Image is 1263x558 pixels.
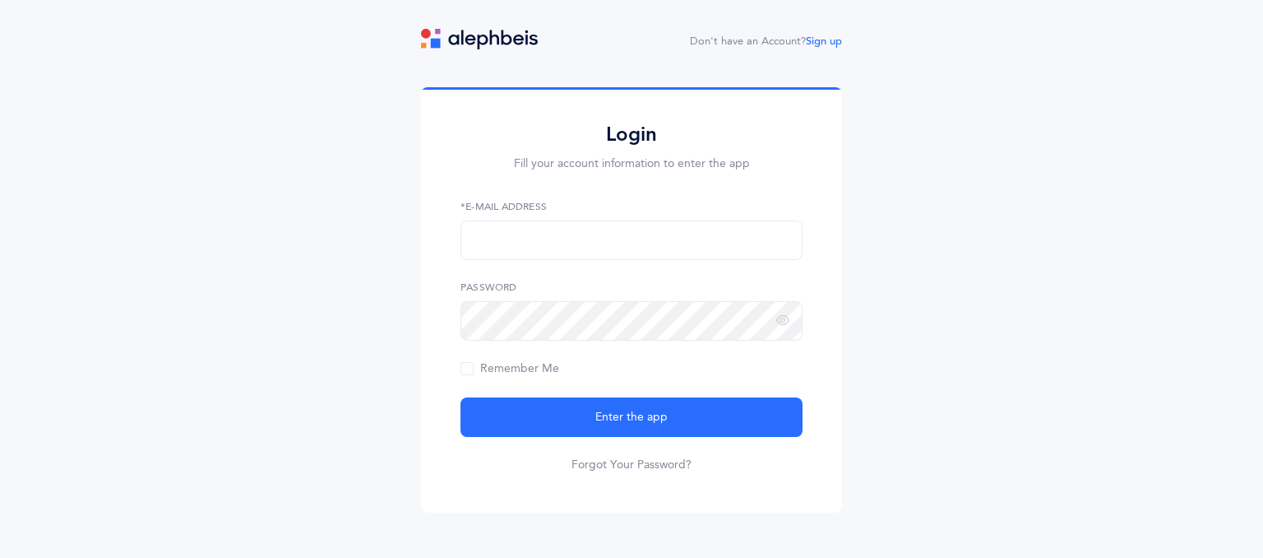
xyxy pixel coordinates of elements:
[806,35,842,47] a: Sign up
[690,34,842,50] div: Don't have an Account?
[421,29,538,49] img: logo.svg
[460,398,803,437] button: Enter the app
[460,199,803,214] label: *E-Mail Address
[460,156,803,173] p: Fill your account information to enter the app
[460,280,803,295] label: Password
[460,362,559,375] span: Remember Me
[460,122,803,147] h2: Login
[595,409,668,426] span: Enter the app
[571,457,692,473] a: Forgot Your Password?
